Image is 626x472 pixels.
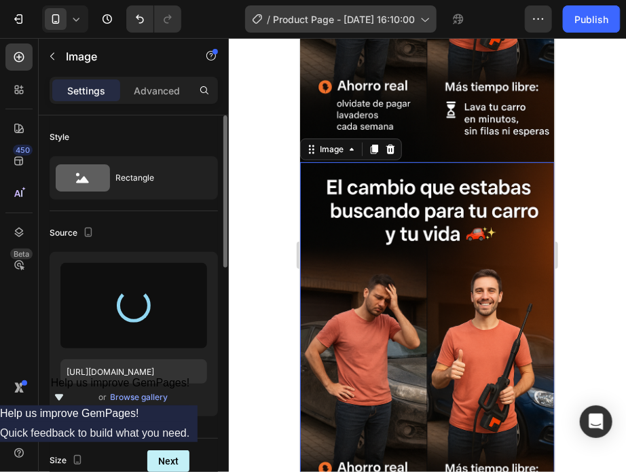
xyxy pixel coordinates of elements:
div: Rectangle [115,162,198,194]
div: Publish [574,12,608,26]
div: Source [50,224,96,242]
span: Help us improve GemPages! [51,377,190,388]
iframe: Design area [300,38,555,472]
p: Image [66,48,181,65]
div: 450 [13,145,33,156]
span: Product Page - [DATE] 16:10:00 [273,12,415,26]
input: https://example.com/image.jpg [60,359,207,384]
div: Beta [10,249,33,259]
button: Show survey - Help us improve GemPages! [51,377,190,405]
div: Undo/Redo [126,5,181,33]
p: Settings [67,84,105,98]
p: Advanced [134,84,180,98]
div: Style [50,131,69,143]
div: Open Intercom Messenger [580,405,612,438]
button: Publish [563,5,620,33]
span: / [267,12,270,26]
